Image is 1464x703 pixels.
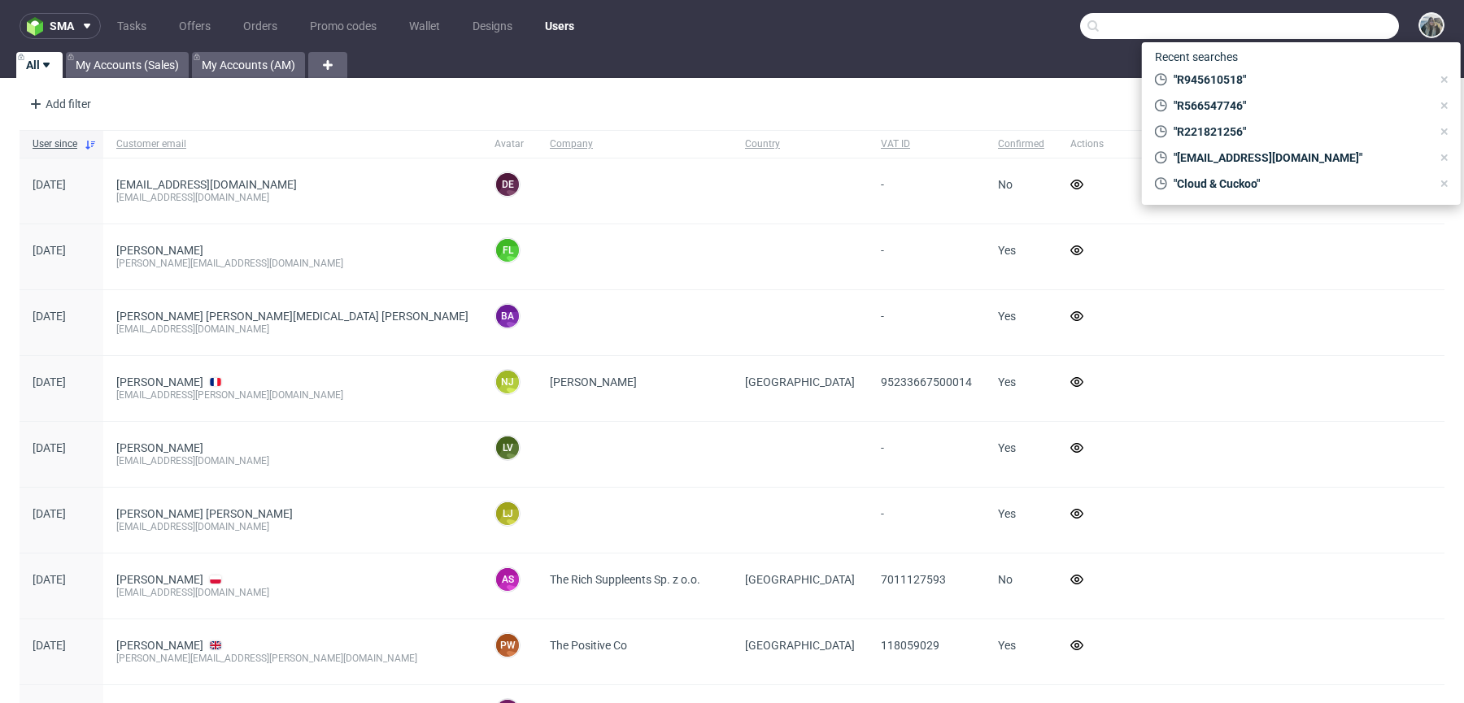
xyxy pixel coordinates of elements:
a: [PERSON_NAME] [116,244,203,257]
span: The Positive Co [550,639,627,652]
span: [GEOGRAPHIC_DATA] [745,375,855,388]
span: - [881,441,884,454]
a: [PERSON_NAME] [PERSON_NAME] [116,507,293,520]
img: logo [27,17,50,36]
span: "Cloud & Cuckoo" [1167,176,1431,192]
span: sma [50,20,74,32]
a: Wallet [399,13,450,39]
span: The Rich Suppleents Sp. z o.o. [550,573,700,586]
span: No [998,573,1013,586]
span: [GEOGRAPHIC_DATA] [745,573,855,586]
a: [PERSON_NAME] [PERSON_NAME][MEDICAL_DATA] [PERSON_NAME] [116,310,468,323]
a: Promo codes [300,13,386,39]
span: [DATE] [33,441,66,454]
span: Confirmed [998,137,1044,151]
span: 7011127593 [881,573,946,586]
figcaption: LJ [496,502,519,525]
span: [DATE] [33,507,66,520]
a: [PERSON_NAME] [116,375,203,388]
span: Country [745,137,855,151]
figcaption: NJ [496,371,519,393]
span: [DATE] [33,639,66,652]
div: [PERSON_NAME][EMAIL_ADDRESS][DOMAIN_NAME] [116,257,468,270]
figcaption: FL [496,239,519,262]
span: 95233667500014 [881,375,972,388]
a: Tasks [107,13,156,39]
span: No [998,178,1013,191]
span: User since [33,137,77,151]
span: Yes [998,310,1016,323]
span: - [881,507,884,520]
span: - [881,310,884,323]
span: [DATE] [33,178,66,191]
span: "[EMAIL_ADDRESS][DOMAIN_NAME]" [1167,150,1431,166]
span: Yes [998,639,1016,652]
span: Customer email [116,137,468,151]
span: [PERSON_NAME] [550,375,637,388]
a: My Accounts (AM) [192,52,305,78]
img: Zeniuk Magdalena [1420,14,1443,37]
a: [PERSON_NAME] [116,639,203,652]
figcaption: de [496,173,519,196]
span: Actions [1070,137,1104,151]
a: Offers [169,13,220,39]
span: "R221821256" [1167,124,1431,140]
figcaption: PW [496,634,519,657]
span: - [881,244,884,257]
figcaption: AS [496,568,519,591]
span: Yes [998,507,1016,520]
span: Yes [998,375,1016,388]
span: [GEOGRAPHIC_DATA] [745,639,855,652]
span: 118059029 [881,639,939,652]
a: [PERSON_NAME] [116,441,203,454]
a: All [16,52,63,78]
figcaption: LV [496,436,519,459]
span: Company [550,137,719,151]
span: - [881,178,884,191]
span: [DATE] [33,573,66,586]
div: [EMAIL_ADDRESS][PERSON_NAME][DOMAIN_NAME] [116,388,468,401]
div: [PERSON_NAME][EMAIL_ADDRESS][PERSON_NAME][DOMAIN_NAME] [116,652,468,665]
span: Recent searches [1148,44,1244,70]
button: sma [20,13,101,39]
a: My Accounts (Sales) [66,52,189,78]
a: [EMAIL_ADDRESS][DOMAIN_NAME] [116,178,297,191]
span: Avatar [495,137,524,151]
div: [EMAIL_ADDRESS][DOMAIN_NAME] [116,191,468,204]
span: [DATE] [33,375,66,388]
div: [EMAIL_ADDRESS][DOMAIN_NAME] [116,323,468,336]
span: "R566547746" [1167,98,1431,114]
div: [EMAIL_ADDRESS][DOMAIN_NAME] [116,520,468,533]
span: Yes [998,244,1016,257]
div: [EMAIL_ADDRESS][DOMAIN_NAME] [116,586,468,599]
figcaption: BA [496,305,519,328]
span: [DATE] [33,244,66,257]
a: [PERSON_NAME] [116,573,203,586]
a: Designs [463,13,522,39]
div: [EMAIL_ADDRESS][DOMAIN_NAME] [116,454,468,467]
div: Add filter [23,91,94,117]
span: [DATE] [33,310,66,323]
a: Users [535,13,584,39]
a: Orders [233,13,287,39]
span: Yes [998,441,1016,454]
span: VAT ID [881,137,972,151]
span: "R945610518" [1167,72,1431,88]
